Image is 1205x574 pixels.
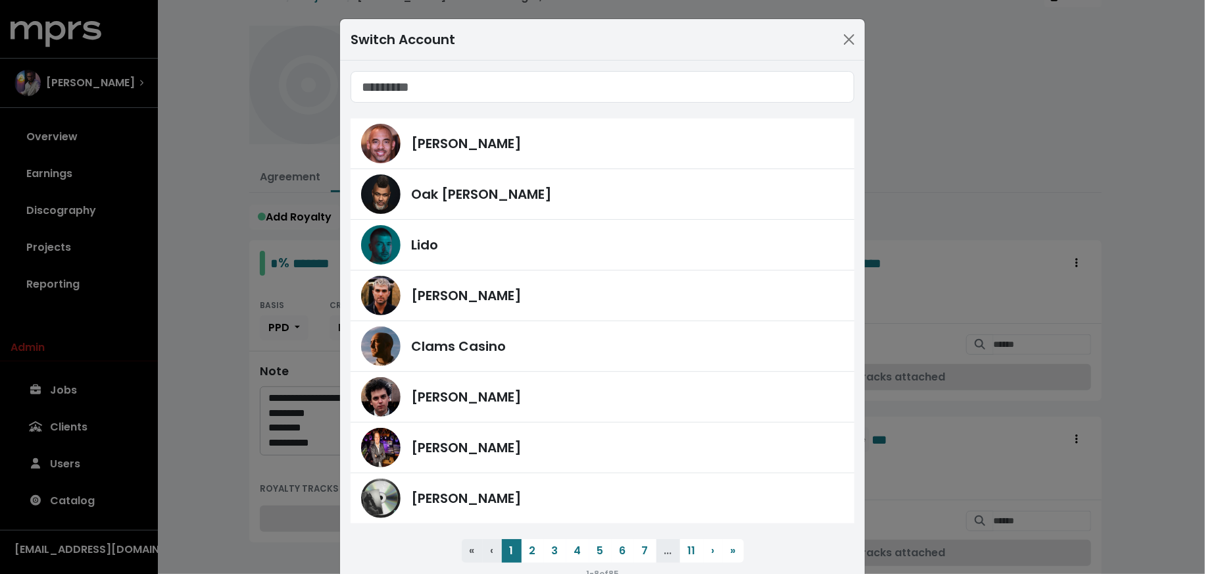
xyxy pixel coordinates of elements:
a: Oak FelderOak [PERSON_NAME] [351,169,854,220]
a: James Ford[PERSON_NAME] [351,372,854,423]
img: Andrew Dawson [361,428,401,467]
input: Search accounts [351,71,854,103]
button: 1 [502,539,522,563]
img: Lido [361,225,401,265]
span: » [731,543,736,558]
img: Ike Beatz [361,479,401,518]
div: Switch Account [351,30,455,49]
button: 5 [589,539,612,563]
a: Ike Beatz[PERSON_NAME] [351,473,854,523]
img: Harvey Mason Jr [361,124,401,163]
a: Andrew Dawson[PERSON_NAME] [351,423,854,473]
span: [PERSON_NAME] [411,134,522,153]
img: Oak Felder [361,174,401,214]
button: 2 [522,539,544,563]
span: › [712,543,715,558]
img: Clams Casino [361,326,401,366]
button: 3 [544,539,566,563]
span: [PERSON_NAME] [411,488,522,508]
button: 11 [680,539,704,563]
span: [PERSON_NAME] [411,438,522,457]
a: Fred Gibson[PERSON_NAME] [351,271,854,321]
button: 4 [566,539,589,563]
button: 6 [612,539,634,563]
a: LidoLido [351,220,854,271]
span: Lido [411,235,438,255]
span: Oak [PERSON_NAME] [411,184,552,204]
button: 7 [634,539,656,563]
img: Fred Gibson [361,276,401,315]
a: Harvey Mason Jr[PERSON_NAME] [351,118,854,169]
img: James Ford [361,377,401,417]
button: Close [839,29,860,50]
span: [PERSON_NAME] [411,387,522,407]
span: Clams Casino [411,336,506,356]
span: [PERSON_NAME] [411,286,522,305]
a: Clams CasinoClams Casino [351,321,854,372]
